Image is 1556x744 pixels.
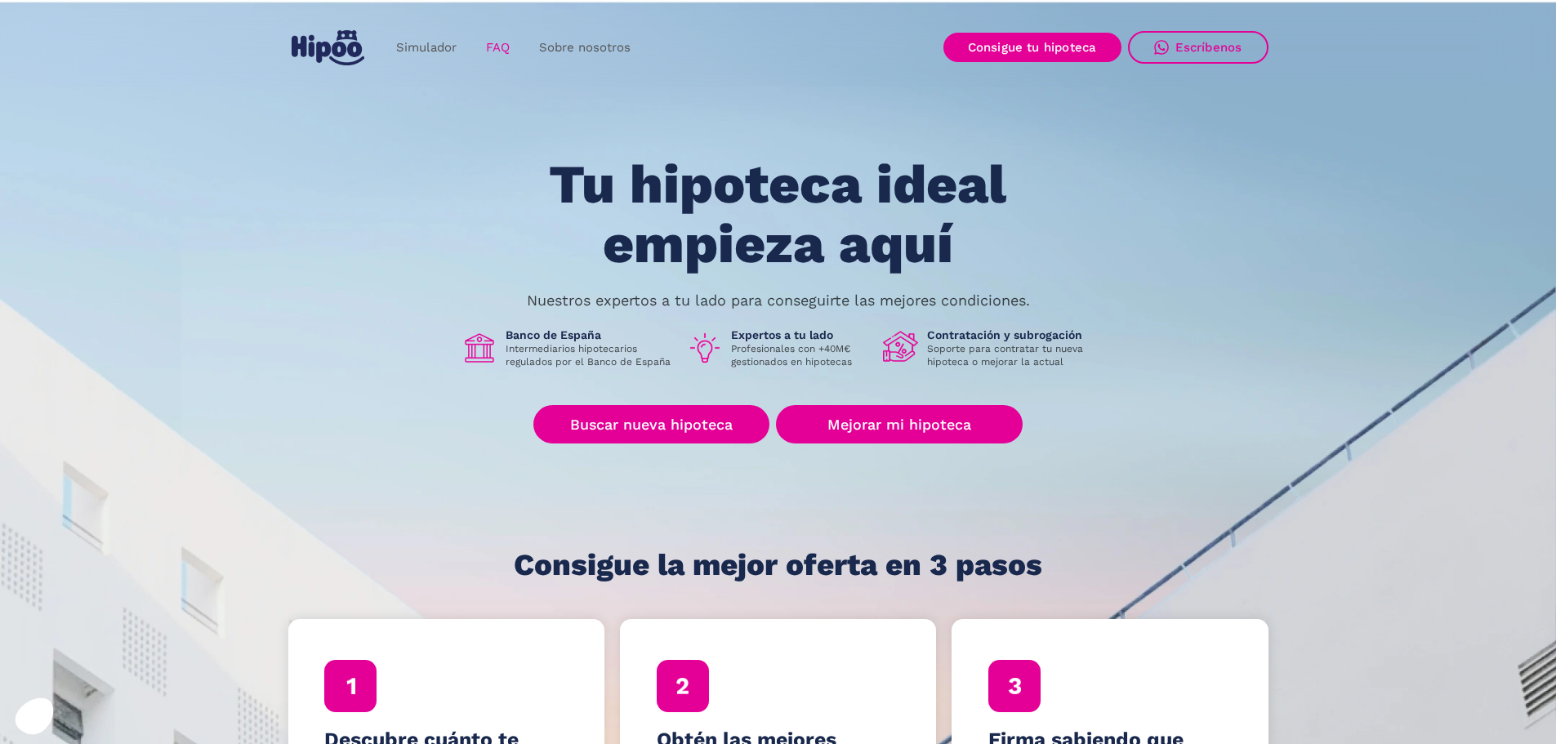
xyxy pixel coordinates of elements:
[381,32,471,64] a: Simulador
[506,342,674,368] p: Intermediarios hipotecarios regulados por el Banco de España
[776,405,1022,443] a: Mejorar mi hipoteca
[731,327,870,342] h1: Expertos a tu lado
[1175,40,1242,55] div: Escríbenos
[524,32,645,64] a: Sobre nosotros
[468,155,1087,274] h1: Tu hipoteca ideal empieza aquí
[943,33,1121,62] a: Consigue tu hipoteca
[288,24,368,72] a: home
[927,327,1095,342] h1: Contratación y subrogación
[514,549,1042,581] h1: Consigue la mejor oferta en 3 pasos
[527,294,1030,307] p: Nuestros expertos a tu lado para conseguirte las mejores condiciones.
[533,405,769,443] a: Buscar nueva hipoteca
[731,342,870,368] p: Profesionales con +40M€ gestionados en hipotecas
[1128,31,1268,64] a: Escríbenos
[471,32,524,64] a: FAQ
[506,327,674,342] h1: Banco de España
[927,342,1095,368] p: Soporte para contratar tu nueva hipoteca o mejorar la actual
